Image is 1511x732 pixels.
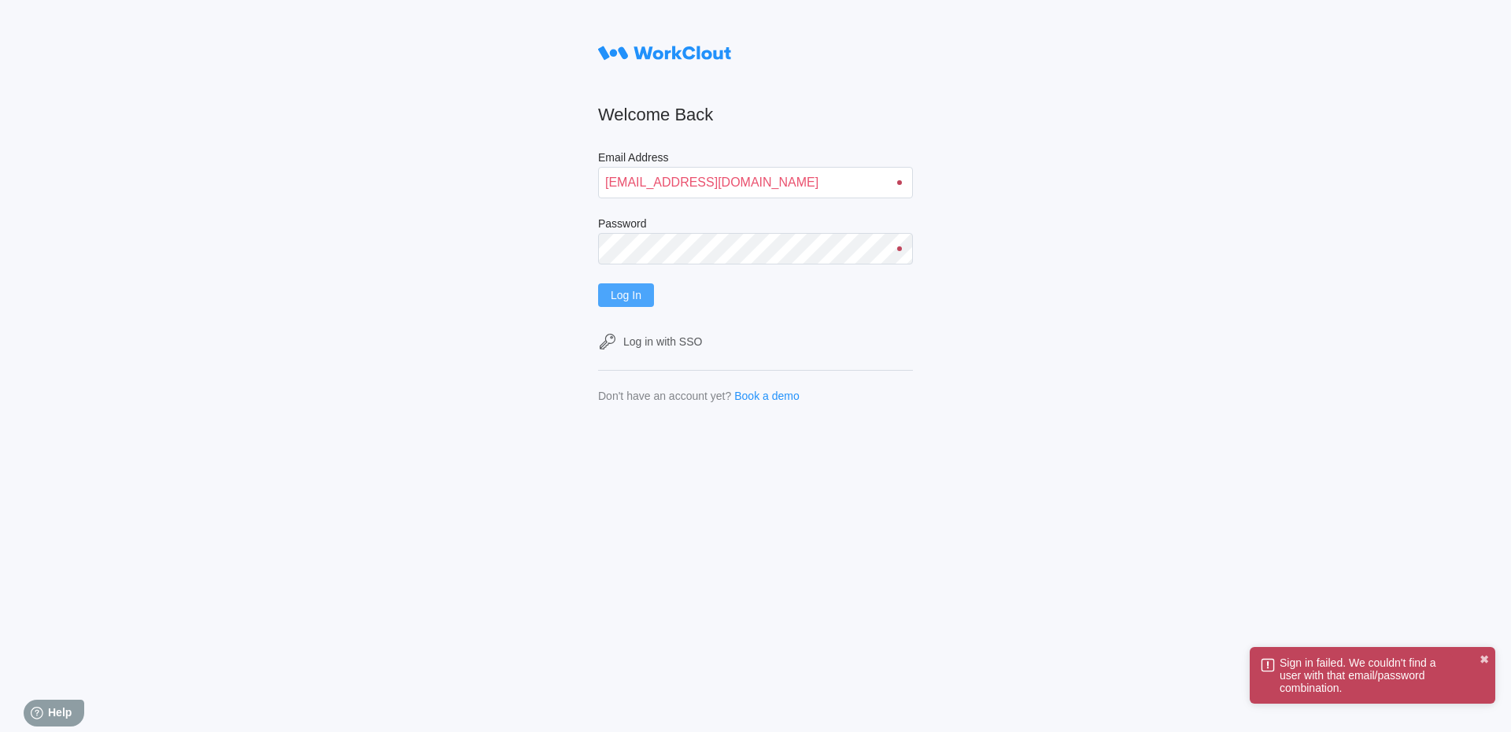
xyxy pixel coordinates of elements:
label: Email Address [598,151,913,167]
button: Log In [598,283,654,307]
input: Enter your email [598,167,913,198]
div: Sign in failed. We couldn't find a user with that email/password combination. [1280,656,1446,694]
a: Book a demo [734,390,800,402]
span: Log In [611,290,641,301]
h2: Welcome Back [598,104,913,126]
div: Log in with SSO [623,335,702,348]
label: Password [598,217,913,233]
button: close [1480,653,1489,666]
div: Don't have an account yet? [598,390,731,402]
a: Log in with SSO [598,332,913,351]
